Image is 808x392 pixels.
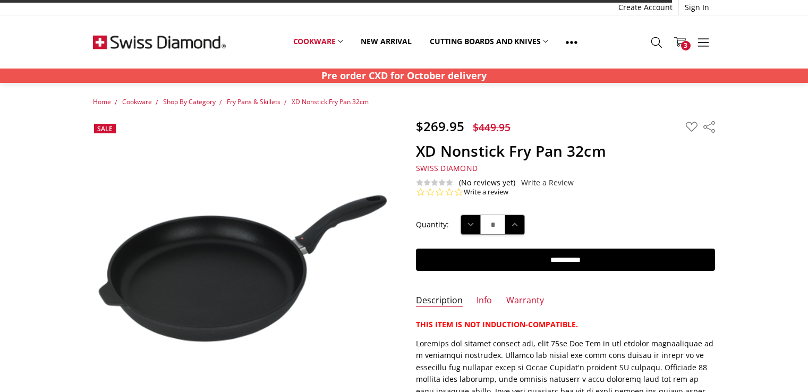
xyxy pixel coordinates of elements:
[557,30,586,54] a: Show All
[416,163,478,173] span: Swiss Diamond
[473,120,511,134] span: $449.95
[93,15,226,69] img: Free Shipping On Every Order
[464,188,508,197] a: Write a review
[668,29,692,55] a: 3
[93,97,111,106] a: Home
[416,142,715,160] h1: XD Nonstick Fry Pan 32cm
[284,30,352,53] a: Cookware
[416,295,463,307] a: Description
[681,41,691,50] span: 3
[521,178,574,187] a: Write a Review
[97,124,113,133] span: Sale
[416,219,449,231] label: Quantity:
[506,295,544,307] a: Warranty
[416,117,464,135] span: $269.95
[477,295,492,307] a: Info
[163,97,216,106] a: Shop By Category
[122,97,152,106] a: Cookware
[292,97,369,106] a: XD Nonstick Fry Pan 32cm
[416,319,578,329] strong: THIS ITEM IS NOT INDUCTION-COMPATIBLE.
[227,97,280,106] a: Fry Pans & Skillets
[352,30,420,53] a: New arrival
[459,178,515,187] span: (No reviews yet)
[321,69,487,82] strong: Pre order CXD for October delivery
[421,30,557,53] a: Cutting boards and knives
